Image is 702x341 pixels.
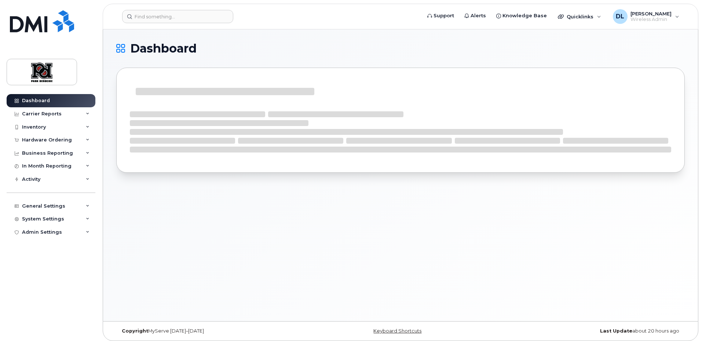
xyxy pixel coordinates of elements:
[495,328,685,334] div: about 20 hours ago
[122,328,148,334] strong: Copyright
[600,328,632,334] strong: Last Update
[130,43,197,54] span: Dashboard
[116,328,306,334] div: MyServe [DATE]–[DATE]
[373,328,421,334] a: Keyboard Shortcuts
